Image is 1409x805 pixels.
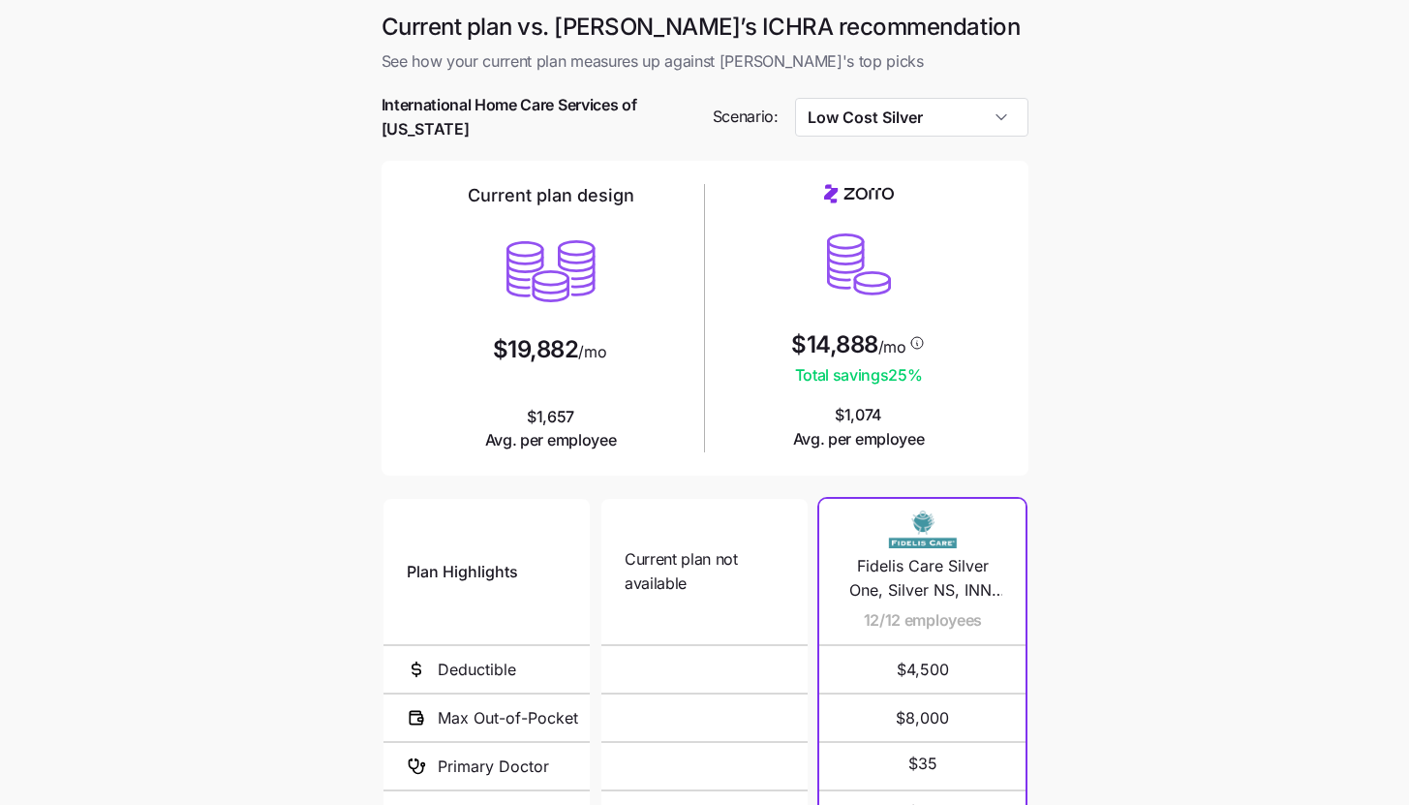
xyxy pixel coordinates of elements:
span: Primary Doctor [438,755,549,779]
span: Plan Highlights [407,560,518,584]
span: $4,500 [842,646,1002,693]
h2: Current plan design [468,184,634,207]
span: $1,074 [793,403,925,451]
h1: Current plan vs. [PERSON_NAME]’s ICHRA recommendation [382,12,1028,42]
span: Avg. per employee [485,428,617,452]
span: 12/12 employees [864,608,982,633]
span: Current plan not available [625,547,784,596]
span: /mo [878,339,906,355]
span: $19,882 [493,338,579,361]
span: International Home Care Services of [US_STATE] [382,93,697,141]
span: $1,657 [485,405,617,453]
span: Fidelis Care Silver One, Silver NS, INN, Free Telehealth DP [842,554,1002,603]
span: Avg. per employee [793,427,925,451]
span: Total savings 25 % [791,363,926,387]
span: $35 [908,752,937,776]
span: Deductible [438,658,516,682]
img: Carrier [884,511,962,547]
span: $14,888 [791,333,878,356]
span: /mo [578,344,606,359]
span: See how your current plan measures up against [PERSON_NAME]'s top picks [382,49,1028,74]
span: Scenario: [713,105,779,129]
span: $8,000 [842,695,1002,741]
span: Max Out-of-Pocket [438,706,578,730]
